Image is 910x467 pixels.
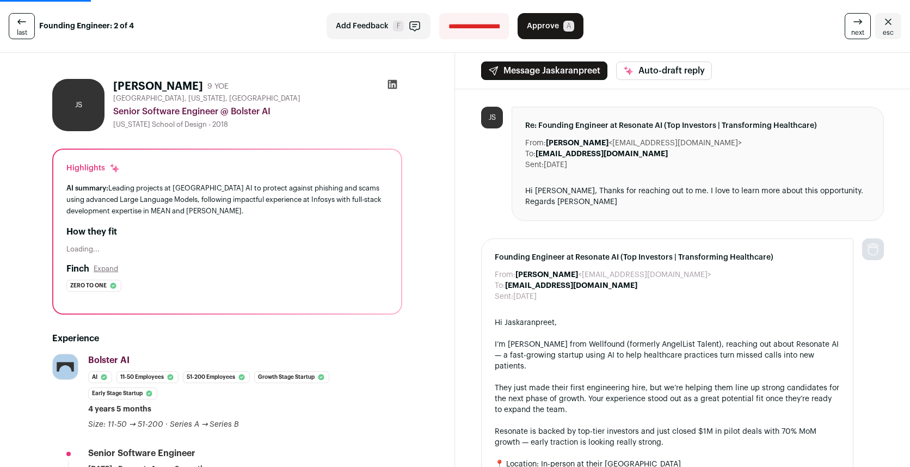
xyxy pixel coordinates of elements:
[546,139,608,147] b: [PERSON_NAME]
[88,371,112,383] li: AI
[544,159,567,170] dd: [DATE]
[495,383,840,415] div: They just made their first engineering hire, but we’re helping them line up strong candidates for...
[515,271,578,279] b: [PERSON_NAME]
[116,371,179,383] li: 11-50 employees
[39,21,134,32] strong: Founding Engineer: 2 of 4
[495,280,505,291] dt: To:
[66,225,388,238] h2: How they fit
[515,269,711,280] dd: <[EMAIL_ADDRESS][DOMAIN_NAME]>
[88,447,195,459] div: Senior Software Engineer
[66,163,120,174] div: Highlights
[851,28,864,37] span: next
[525,159,544,170] dt: Sent:
[165,419,168,430] span: ·
[113,79,203,94] h1: [PERSON_NAME]
[52,79,104,131] div: JS
[88,388,157,400] li: Early Stage Startup
[327,13,431,39] button: Add Feedback F
[862,238,884,260] img: nopic.png
[170,421,239,428] span: Series A → Series B
[88,421,163,428] span: Size: 11-50 → 51-200
[336,21,389,32] span: Add Feedback
[518,13,583,39] button: Approve A
[513,291,537,302] dd: [DATE]
[94,265,118,273] button: Expand
[481,62,607,80] button: Message Jaskaranpreet
[495,291,513,302] dt: Sent:
[9,13,35,39] a: last
[66,182,388,217] div: Leading projects at [GEOGRAPHIC_DATA] AI to protect against phishing and scams using advanced Lar...
[505,282,637,290] b: [EMAIL_ADDRESS][DOMAIN_NAME]
[113,105,402,118] div: Senior Software Engineer @ Bolster AI
[66,262,89,275] h2: Finch
[495,317,840,328] div: Hi Jaskaranpreet,
[70,280,107,291] span: Zero to one
[254,371,329,383] li: Growth Stage Startup
[393,21,404,32] span: F
[875,13,901,39] a: Close
[88,404,151,415] span: 4 years 5 months
[616,62,712,80] button: Auto-draft reply
[883,28,894,37] span: esc
[563,21,574,32] span: A
[536,150,668,158] b: [EMAIL_ADDRESS][DOMAIN_NAME]
[66,185,108,192] span: AI summary:
[88,356,130,365] span: Bolster AI
[495,426,840,448] div: Resonate is backed by top-tier investors and just closed $1M in pilot deals with 70% MoM growth —...
[495,339,840,372] div: I’m [PERSON_NAME] from Wellfound (formerly AngelList Talent), reaching out about Resonate AI — a ...
[113,94,300,103] span: [GEOGRAPHIC_DATA], [US_STATE], [GEOGRAPHIC_DATA]
[52,332,402,345] h2: Experience
[207,81,229,92] div: 9 YOE
[66,245,388,254] div: Loading...
[495,269,515,280] dt: From:
[495,252,840,263] span: Founding Engineer at Resonate AI (Top Investors | Transforming Healthcare)
[845,13,871,39] a: next
[17,28,27,37] span: last
[525,138,546,149] dt: From:
[53,354,78,379] img: a34b766a7a66443f04b9469a66e3924c2a74cb1f074017a6da6a597b3503f4cf.jpg
[525,120,870,131] span: Re: Founding Engineer at Resonate AI (Top Investors | Transforming Healthcare)
[525,149,536,159] dt: To:
[546,138,742,149] dd: <[EMAIL_ADDRESS][DOMAIN_NAME]>
[527,21,559,32] span: Approve
[525,186,870,207] div: Hi [PERSON_NAME], Thanks for reaching out to me. I love to learn more about this opportunity. Reg...
[183,371,250,383] li: 51-200 employees
[113,120,402,129] div: [US_STATE] School of Design - 2018
[481,107,503,128] div: JS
